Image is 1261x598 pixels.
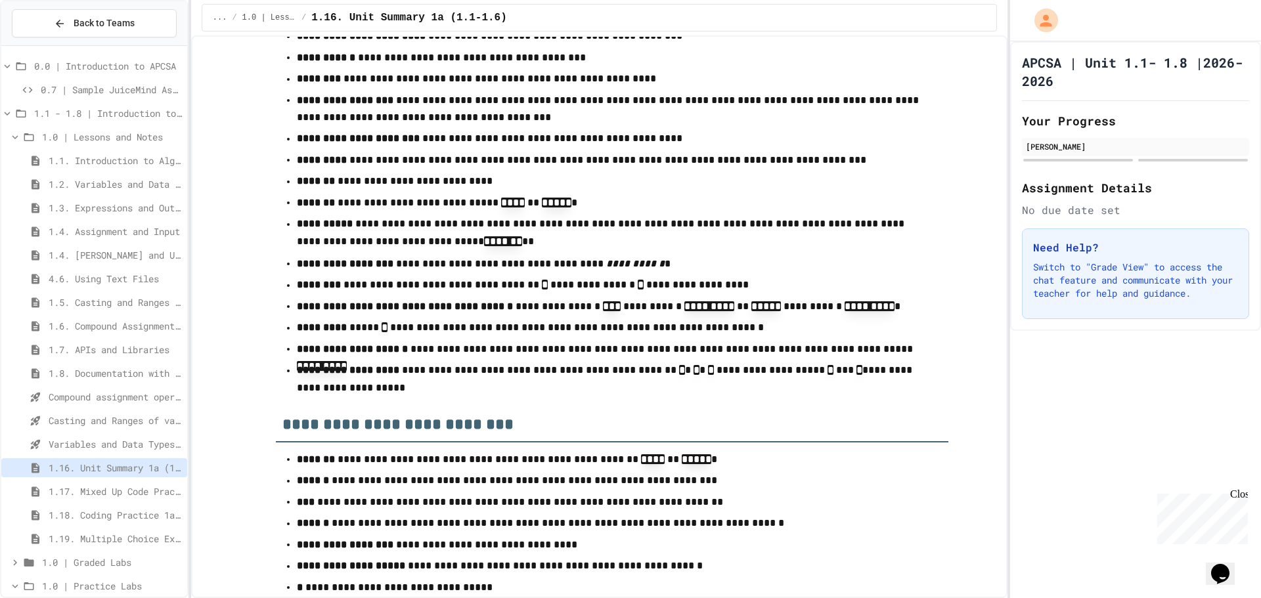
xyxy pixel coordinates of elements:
[49,508,182,522] span: 1.18. Coding Practice 1a (1.1-1.6)
[49,272,182,286] span: 4.6. Using Text Files
[49,532,182,545] span: 1.19. Multiple Choice Exercises for Unit 1a (1.1-1.6)
[311,10,507,26] span: 1.16. Unit Summary 1a (1.1-1.6)
[49,390,182,404] span: Compound assignment operators - Quiz
[49,437,182,451] span: Variables and Data Types - Quiz
[49,414,182,427] span: Casting and Ranges of variables - Quiz
[49,248,182,262] span: 1.4. [PERSON_NAME] and User Input
[34,106,182,120] span: 1.1 - 1.8 | Introduction to Java
[49,484,182,498] span: 1.17. Mixed Up Code Practice 1.1-1.6
[49,343,182,356] span: 1.7. APIs and Libraries
[12,9,177,37] button: Back to Teams
[49,319,182,333] span: 1.6. Compound Assignment Operators
[5,5,91,83] div: Chat with us now!Close
[232,12,236,23] span: /
[41,83,182,96] span: 0.7 | Sample JuiceMind Assignment - [GEOGRAPHIC_DATA]
[49,224,182,238] span: 1.4. Assignment and Input
[49,366,182,380] span: 1.8. Documentation with Comments and Preconditions
[34,59,182,73] span: 0.0 | Introduction to APCSA
[1022,53,1249,90] h1: APCSA | Unit 1.1- 1.8 |2026-2026
[49,201,182,215] span: 1.3. Expressions and Output [New]
[1021,5,1061,35] div: My Account
[42,130,182,144] span: 1.0 | Lessons and Notes
[1033,261,1238,300] p: Switch to "Grade View" to access the chat feature and communicate with your teacher for help and ...
[74,16,135,30] span: Back to Teams
[301,12,306,23] span: /
[49,295,182,309] span: 1.5. Casting and Ranges of Values
[42,579,182,593] span: 1.0 | Practice Labs
[1033,240,1238,255] h3: Need Help?
[1206,545,1248,585] iframe: chat widget
[49,461,182,475] span: 1.16. Unit Summary 1a (1.1-1.6)
[49,154,182,167] span: 1.1. Introduction to Algorithms, Programming, and Compilers
[1022,179,1249,197] h2: Assignment Details
[242,12,296,23] span: 1.0 | Lessons and Notes
[1026,140,1245,152] div: [PERSON_NAME]
[49,177,182,191] span: 1.2. Variables and Data Types
[42,555,182,569] span: 1.0 | Graded Labs
[1022,112,1249,130] h2: Your Progress
[1152,488,1248,544] iframe: chat widget
[1022,202,1249,218] div: No due date set
[213,12,227,23] span: ...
